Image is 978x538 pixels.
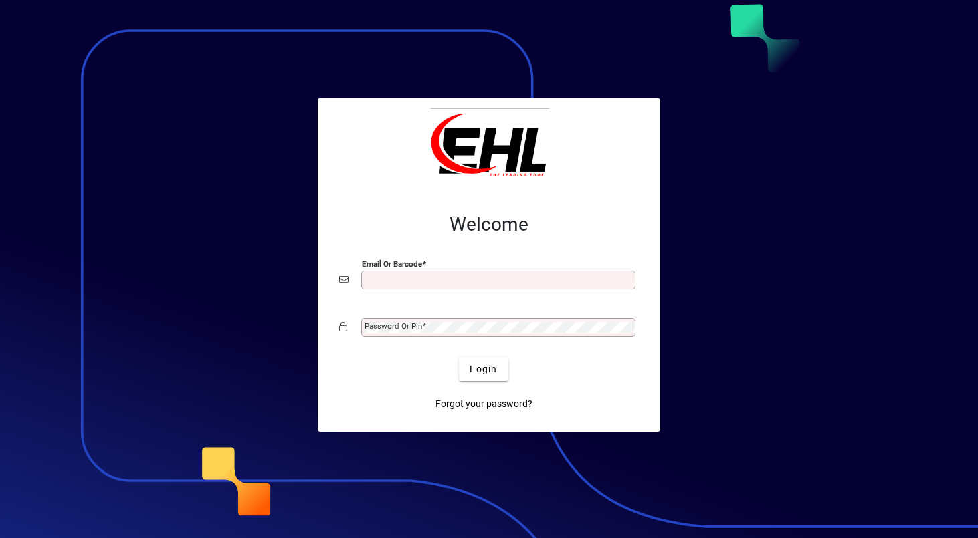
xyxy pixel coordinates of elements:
a: Forgot your password? [430,392,538,416]
h2: Welcome [339,213,639,236]
span: Login [470,362,497,376]
button: Login [459,357,508,381]
mat-label: Password or Pin [365,321,422,331]
span: Forgot your password? [435,397,532,411]
mat-label: Email or Barcode [362,259,422,269]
